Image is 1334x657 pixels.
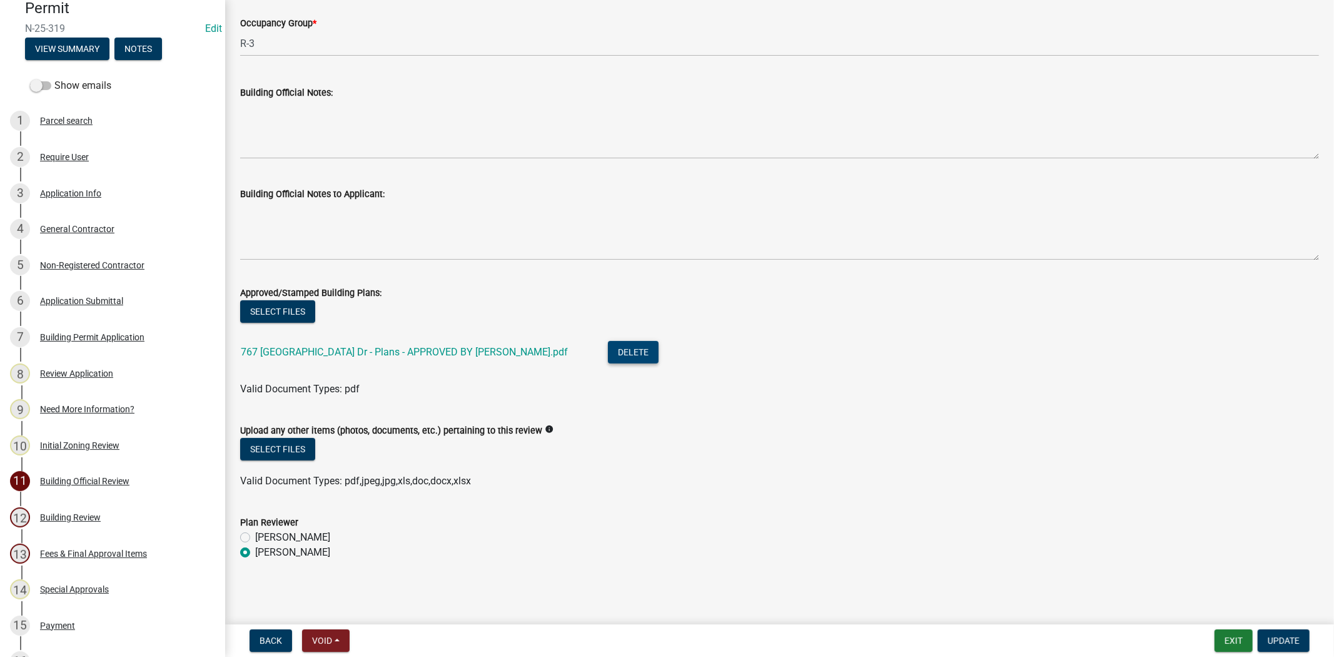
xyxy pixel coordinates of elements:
div: General Contractor [40,225,114,233]
button: Void [302,629,350,652]
div: Special Approvals [40,585,109,594]
span: Update [1268,636,1300,646]
button: View Summary [25,38,109,60]
div: 13 [10,544,30,564]
wm-modal-confirm: Summary [25,44,109,54]
wm-modal-confirm: Edit Application Number [205,23,222,34]
button: Delete [608,341,659,364]
button: Select files [240,300,315,323]
label: Upload any other items (photos, documents, etc.) pertaining to this review [240,427,542,435]
div: Application Info [40,189,101,198]
button: Select files [240,438,315,461]
div: 12 [10,507,30,527]
wm-modal-confirm: Notes [114,44,162,54]
div: 6 [10,291,30,311]
span: N-25-319 [25,23,200,34]
span: Valid Document Types: pdf [240,383,360,395]
label: Plan Reviewer [240,519,298,527]
div: Application Submittal [40,297,123,305]
span: Void [312,636,332,646]
button: Back [250,629,292,652]
div: 5 [10,255,30,275]
div: Review Application [40,369,113,378]
i: info [545,425,553,434]
div: Non-Registered Contractor [40,261,144,270]
div: Require User [40,153,89,161]
div: 9 [10,399,30,419]
button: Exit [1215,629,1253,652]
div: Need More Information? [40,405,134,414]
div: Building Review [40,513,101,522]
div: 2 [10,147,30,167]
div: Parcel search [40,116,93,125]
div: Building Official Review [40,477,129,486]
div: 3 [10,183,30,203]
div: 15 [10,616,30,636]
wm-modal-confirm: Delete Document [608,347,659,359]
div: 14 [10,579,30,599]
div: Fees & Final Approval Items [40,549,147,558]
label: Approved/Stamped Building Plans: [240,289,382,298]
div: 4 [10,219,30,239]
a: 767 [GEOGRAPHIC_DATA] Dr - Plans - APPROVED BY [PERSON_NAME].pdf [241,346,568,358]
div: 7 [10,327,30,347]
div: Payment [40,621,75,630]
label: [PERSON_NAME] [255,530,330,545]
div: 1 [10,111,30,131]
label: Occupancy Group [240,19,316,28]
button: Update [1258,629,1310,652]
div: Building Permit Application [40,333,144,342]
button: Notes [114,38,162,60]
div: Initial Zoning Review [40,441,119,450]
label: Building Official Notes to Applicant: [240,190,385,199]
div: 10 [10,435,30,456]
div: 11 [10,471,30,491]
label: Show emails [30,78,111,93]
label: Building Official Notes: [240,89,333,98]
span: Valid Document Types: pdf,jpeg,jpg,xls,doc,docx,xlsx [240,475,471,487]
a: Edit [205,23,222,34]
span: Back [260,636,282,646]
div: 8 [10,364,30,384]
label: [PERSON_NAME] [255,545,330,560]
